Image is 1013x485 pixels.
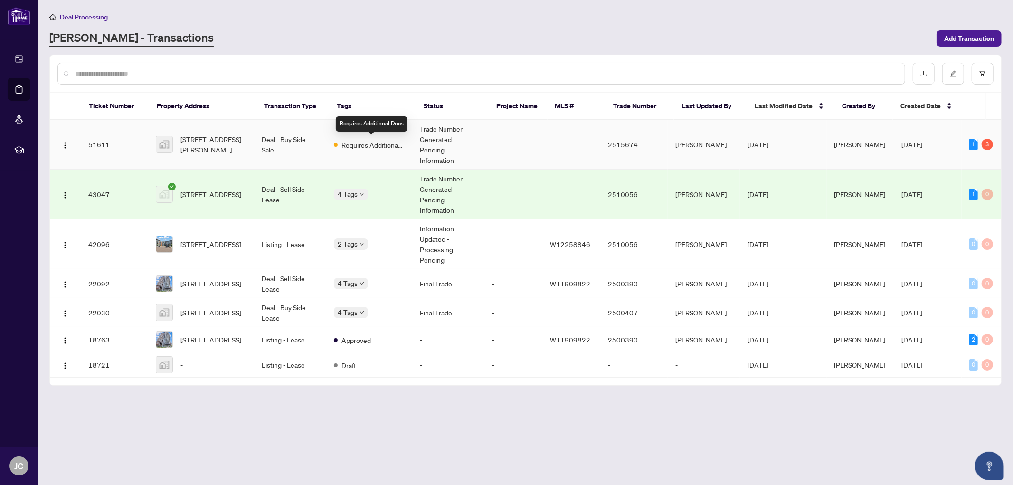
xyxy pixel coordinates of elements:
td: Deal - Sell Side Lease [254,269,326,298]
td: 2500390 [600,269,668,298]
div: 0 [982,189,993,200]
span: [DATE] [902,140,923,149]
button: Logo [57,276,73,291]
span: [DATE] [902,335,923,344]
button: filter [972,63,994,85]
span: down [360,242,364,247]
span: [STREET_ADDRESS] [180,278,241,289]
button: Logo [57,305,73,320]
span: [DATE] [748,240,768,248]
div: 0 [982,278,993,289]
th: Ticket Number [81,93,150,120]
span: [STREET_ADDRESS] [180,307,241,318]
span: [DATE] [748,361,768,369]
img: Logo [61,337,69,344]
td: 43047 [81,170,148,219]
th: Last Updated By [674,93,747,120]
div: 0 [969,359,978,371]
span: Deal Processing [60,13,108,21]
span: [DATE] [748,335,768,344]
span: [PERSON_NAME] [834,140,886,149]
td: [PERSON_NAME] [668,298,740,327]
th: Trade Number [606,93,674,120]
td: Deal - Sell Side Lease [254,170,326,219]
span: [PERSON_NAME] [834,335,886,344]
div: 3 [982,139,993,150]
img: Logo [61,362,69,370]
span: [PERSON_NAME] [834,190,886,199]
img: Logo [61,281,69,288]
td: - [412,327,484,352]
img: logo [8,7,30,25]
td: [PERSON_NAME] [668,269,740,298]
a: [PERSON_NAME] - Transactions [49,30,214,47]
div: Requires Additional Docs [336,116,407,132]
span: Draft [341,360,356,371]
th: Created By [834,93,893,120]
td: - [484,120,542,170]
div: 0 [969,278,978,289]
td: 2500390 [600,327,668,352]
span: Created Date [900,101,941,111]
td: Listing - Lease [254,327,326,352]
th: Property Address [149,93,256,120]
button: Logo [57,357,73,372]
td: 2515674 [600,120,668,170]
td: [PERSON_NAME] [668,120,740,170]
td: - [412,352,484,378]
span: Approved [341,335,371,345]
div: 1 [969,189,978,200]
button: Logo [57,237,73,252]
span: check-circle [168,183,176,190]
div: 1 [969,139,978,150]
td: - [600,352,668,378]
span: [DATE] [748,140,768,149]
td: Listing - Lease [254,219,326,269]
span: [PERSON_NAME] [834,240,886,248]
span: [STREET_ADDRESS] [180,239,241,249]
div: 0 [982,359,993,371]
button: Logo [57,187,73,202]
th: Last Modified Date [747,93,835,120]
td: - [484,327,542,352]
td: 22030 [81,298,148,327]
td: Final Trade [412,298,484,327]
span: [STREET_ADDRESS] [180,334,241,345]
span: W12258846 [550,240,590,248]
td: - [484,170,542,219]
span: W11909822 [550,279,590,288]
span: down [360,281,364,286]
span: [DATE] [748,279,768,288]
th: Transaction Type [256,93,330,120]
button: Logo [57,137,73,152]
td: 2510056 [600,219,668,269]
img: thumbnail-img [156,186,172,202]
div: 0 [982,307,993,318]
div: 0 [982,238,993,250]
td: 18763 [81,327,148,352]
img: thumbnail-img [156,332,172,348]
td: [PERSON_NAME] [668,170,740,219]
td: - [484,352,542,378]
img: thumbnail-img [156,136,172,152]
td: Trade Number Generated - Pending Information [412,120,484,170]
th: Tags [329,93,416,120]
span: edit [950,70,956,77]
span: [DATE] [902,240,923,248]
td: Deal - Buy Side Lease [254,298,326,327]
img: thumbnail-img [156,236,172,252]
td: - [484,269,542,298]
th: Status [416,93,489,120]
div: 0 [982,334,993,345]
img: thumbnail-img [156,276,172,292]
td: - [484,298,542,327]
td: 42096 [81,219,148,269]
img: thumbnail-img [156,304,172,321]
td: 51611 [81,120,148,170]
span: [DATE] [902,361,923,369]
td: [PERSON_NAME] [668,327,740,352]
span: [PERSON_NAME] [834,279,886,288]
span: [DATE] [902,279,923,288]
span: home [49,14,56,20]
span: JC [15,459,24,473]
